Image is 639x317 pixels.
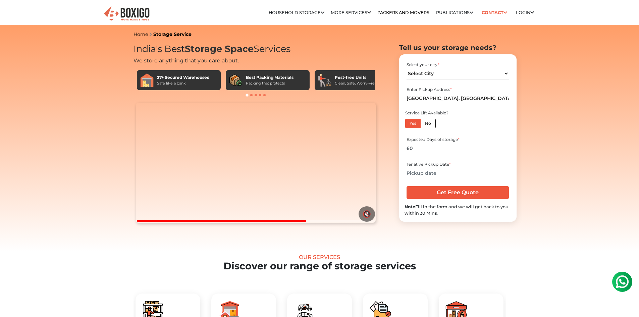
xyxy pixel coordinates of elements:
h2: Tell us your storage needs? [399,44,517,52]
a: Home [134,31,148,37]
input: Get Free Quote [407,186,509,199]
input: Select Building or Nearest Landmark [407,93,509,104]
div: 27+ Secured Warehouses [157,74,209,81]
h1: India's Best Services [134,44,378,55]
div: Best Packing Materials [246,74,294,81]
img: Best Packing Materials [229,73,243,87]
a: Contact [480,7,510,18]
div: Enter Pickup Address [407,87,509,93]
div: Clean, Safe, Worry-Free [335,81,377,86]
div: Expected Days of storage [407,137,509,143]
span: Storage Space [185,43,254,54]
h2: Discover our range of storage services [25,260,614,272]
label: No [420,119,436,128]
a: More services [331,10,371,15]
div: Tenative Pickup Date [407,161,509,167]
video: Your browser does not support the video tag. [136,103,376,223]
a: Publications [436,10,473,15]
div: Our Services [25,254,614,260]
img: 27+ Secured Warehouses [140,73,154,87]
div: Select your city [407,62,509,68]
span: We store anything that you care about. [134,57,239,64]
img: Boxigo [103,6,150,22]
a: Packers and Movers [377,10,429,15]
div: Packing that protects [246,81,294,86]
input: Ex: 365 [407,143,509,154]
img: whatsapp-icon.svg [7,7,20,20]
div: Safe like a bank [157,81,209,86]
div: Service Lift Available? [405,110,451,116]
input: Pickup date [407,167,509,179]
a: Storage Service [153,31,192,37]
b: Note [405,204,415,209]
button: 🔇 [359,206,375,222]
img: Pest-free Units [318,73,331,87]
div: Pest-free Units [335,74,377,81]
a: Login [516,10,534,15]
div: Fill in the form and we will get back to you within 30 Mins. [405,204,511,216]
label: Yes [405,119,421,128]
a: Household Storage [269,10,324,15]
